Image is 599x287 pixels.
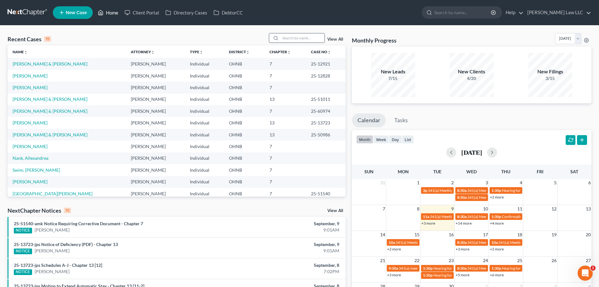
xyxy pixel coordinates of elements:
div: NOTICE [14,249,32,254]
span: 12 [551,205,557,213]
span: 4 [519,179,523,187]
a: Home [95,7,121,18]
td: OHNB [224,164,264,176]
a: +2 more [490,195,504,199]
div: 3/15 [528,75,572,82]
a: Typeunfold_more [190,49,203,54]
td: [PERSON_NAME] [126,105,185,117]
a: [PERSON_NAME] [13,144,47,149]
span: 26 [551,257,557,264]
td: OHNB [224,82,264,93]
a: Nank, Allexandrea [13,155,48,161]
div: NOTICE [14,269,32,275]
span: 341(a) Meeting for [PERSON_NAME] [467,195,528,200]
a: Districtunfold_more [229,49,250,54]
td: Individual [185,152,224,164]
a: 25-51540-amk Notice Requiring Corrective Document - Chapter 7 [14,221,143,226]
a: Attorneyunfold_more [131,49,155,54]
span: 16 [448,231,454,238]
span: 341(a) Meeting for [PERSON_NAME] [467,240,528,245]
a: [PERSON_NAME] [13,85,47,90]
input: Search by name... [434,7,492,18]
button: month [356,135,373,144]
td: OHNB [224,94,264,105]
a: [PERSON_NAME] & [PERSON_NAME] [13,108,87,114]
span: 8:30a [457,195,467,200]
span: 13 [585,205,591,213]
span: 11a [423,214,429,219]
a: View All [327,209,343,213]
span: 341(a) Meeting for [PERSON_NAME] [467,188,528,193]
div: 7:02PM [235,268,339,275]
a: [PERSON_NAME] Law LLC [524,7,591,18]
td: [PERSON_NAME] [126,94,185,105]
div: NextChapter Notices [8,207,71,214]
a: [PERSON_NAME] [13,179,47,184]
a: Nameunfold_more [13,49,28,54]
td: Individual [185,176,224,188]
a: [PERSON_NAME] [35,248,69,254]
span: Confirmation Hearing for [PERSON_NAME] [502,214,574,219]
td: [PERSON_NAME] [126,188,185,199]
td: 7 [264,188,306,199]
td: Individual [185,58,224,70]
span: 10 [482,205,489,213]
span: 341(a) Meeting of Creditors for [PERSON_NAME] [498,240,580,245]
div: 9:01AM [235,248,339,254]
i: unfold_more [151,50,155,54]
span: 5 [553,179,557,187]
td: [PERSON_NAME] [126,176,185,188]
span: 341(a) Meeting of Creditors for [PERSON_NAME] [396,240,477,245]
span: 27 [585,257,591,264]
td: [PERSON_NAME] [126,117,185,129]
span: 31 [380,179,386,187]
a: 25-13723-jps Notice of Deficiency (PDF) - Chapter 13 [14,242,118,247]
a: [PERSON_NAME] [13,120,47,125]
td: Individual [185,117,224,129]
td: [PERSON_NAME] [126,82,185,93]
td: 25-50986 [306,129,346,141]
td: Individual [185,82,224,93]
span: 341(a) Meeting for [PERSON_NAME] [467,266,528,271]
span: 14 [380,231,386,238]
span: 25 [517,257,523,264]
a: +14 more [456,221,472,226]
a: [PERSON_NAME] [35,227,69,233]
i: unfold_more [246,50,250,54]
a: Chapterunfold_more [269,49,291,54]
div: 7/15 [371,75,415,82]
td: [PERSON_NAME] [126,164,185,176]
a: +2 more [490,247,504,251]
td: 25-12921 [306,58,346,70]
a: Help [502,7,524,18]
td: OHNB [224,188,264,199]
td: [PERSON_NAME] [126,70,185,82]
a: Tasks [389,113,413,127]
td: Individual [185,70,224,82]
td: OHNB [224,105,264,117]
td: Individual [185,94,224,105]
td: [PERSON_NAME] [126,129,185,141]
td: OHNB [224,129,264,141]
button: list [402,135,414,144]
td: OHNB [224,70,264,82]
span: 8:30a [457,266,467,271]
div: New Clients [450,68,494,75]
span: 18 [517,231,523,238]
span: 1:30p [491,214,501,219]
span: 10a [389,240,395,245]
a: [PERSON_NAME] [35,268,69,275]
span: 1:30p [491,188,501,193]
td: 7 [264,164,306,176]
a: +2 more [387,247,401,251]
span: Hearing for [PERSON_NAME] [502,266,551,271]
span: 341(a) Meeting for [PERSON_NAME] [428,188,489,193]
span: 3p [423,188,427,193]
div: New Filings [528,68,572,75]
span: 23 [448,257,454,264]
span: 341(a) Meeting of Creditors for [PERSON_NAME] [430,214,511,219]
span: New Case [66,10,87,15]
a: +6 more [490,273,504,277]
span: Hearing for [PERSON_NAME] [433,266,482,271]
a: View All [327,37,343,42]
